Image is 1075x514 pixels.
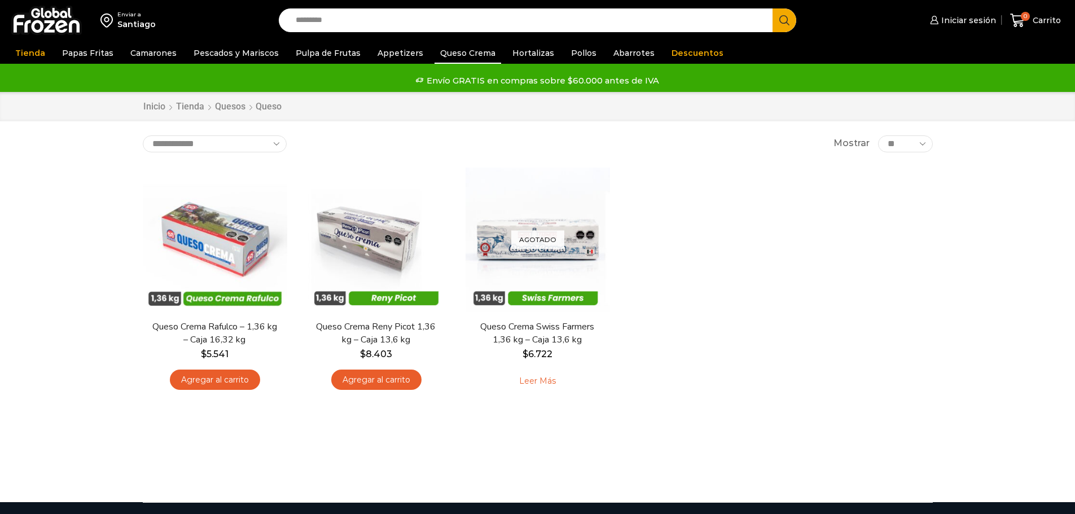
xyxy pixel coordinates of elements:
[290,42,366,64] a: Pulpa de Frutas
[608,42,660,64] a: Abarrotes
[372,42,429,64] a: Appetizers
[507,42,560,64] a: Hortalizas
[1030,15,1061,26] span: Carrito
[927,9,996,32] a: Iniciar sesión
[143,100,282,113] nav: Breadcrumb
[256,101,282,112] h1: Queso
[502,370,573,393] a: Leé más sobre “Queso Crema Swiss Farmers 1,36 kg - Caja 13,6 kg”
[565,42,602,64] a: Pollos
[523,349,552,359] bdi: 6.722
[666,42,729,64] a: Descuentos
[188,42,284,64] a: Pescados y Mariscos
[311,320,441,346] a: Queso Crema Reny Picot 1,36 kg – Caja 13,6 kg
[511,230,564,249] p: Agotado
[360,349,366,359] span: $
[1007,7,1064,34] a: 0 Carrito
[435,42,501,64] a: Queso Crema
[10,42,51,64] a: Tienda
[143,100,166,113] a: Inicio
[150,320,279,346] a: Queso Crema Rafulco – 1,36 kg – Caja 16,32 kg
[331,370,422,390] a: Agregar al carrito: “Queso Crema Reny Picot 1,36 kg - Caja 13,6 kg”
[125,42,182,64] a: Camarones
[100,11,117,30] img: address-field-icon.svg
[170,370,260,390] a: Agregar al carrito: “Queso Crema Rafulco - 1,36 kg - Caja 16,32 kg”
[360,349,392,359] bdi: 8.403
[523,349,528,359] span: $
[56,42,119,64] a: Papas Fritas
[472,320,602,346] a: Queso Crema Swiss Farmers 1,36 kg – Caja 13,6 kg
[773,8,796,32] button: Search button
[143,135,287,152] select: Pedido de la tienda
[938,15,996,26] span: Iniciar sesión
[1021,12,1030,21] span: 0
[201,349,207,359] span: $
[833,137,870,150] span: Mostrar
[117,11,156,19] div: Enviar a
[201,349,229,359] bdi: 5.541
[117,19,156,30] div: Santiago
[214,100,246,113] a: Quesos
[175,100,205,113] a: Tienda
